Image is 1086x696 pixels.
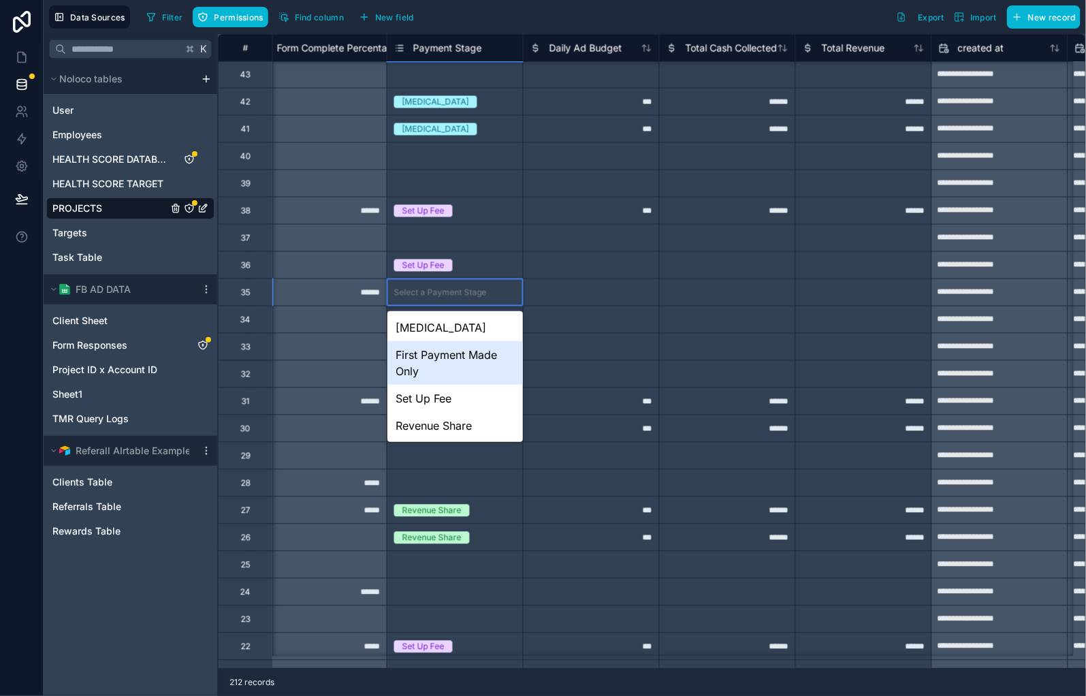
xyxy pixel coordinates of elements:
[214,12,263,22] span: Permissions
[387,385,523,412] div: Set Up Fee
[274,7,349,27] button: Find column
[46,408,214,430] div: TMR Query Logs
[52,128,167,142] a: Employees
[52,251,167,264] a: Task Table
[394,287,487,298] div: Select a Payment Stage
[402,505,462,517] div: Revenue Share
[193,7,268,27] button: Permissions
[46,520,214,542] div: Rewards Table
[46,471,214,493] div: Clients Table
[76,444,191,458] span: Referall AIrtable Example
[52,314,181,328] a: Client Sheet
[49,5,130,29] button: Data Sources
[46,280,195,299] button: Google Sheets logoFB AD DATA
[52,524,181,538] a: Rewards Table
[76,283,131,296] span: FB AD DATA
[240,69,251,80] div: 43
[241,206,251,217] div: 38
[241,287,251,298] div: 35
[52,177,163,191] span: HEALTH SCORE TARGET
[46,99,214,121] div: User
[52,226,87,240] span: Targets
[387,412,523,439] div: Revenue Share
[162,12,183,22] span: Filter
[52,202,167,215] a: PROJECTS
[52,153,167,166] a: HEALTH SCORE DATABASE
[52,104,167,117] a: User
[241,560,251,571] div: 25
[354,7,419,27] button: New field
[59,284,70,295] img: Google Sheets logo
[241,369,251,380] div: 32
[375,12,414,22] span: New field
[44,64,217,548] div: scrollable content
[295,12,344,22] span: Find column
[242,396,250,407] div: 31
[241,178,251,189] div: 39
[46,69,195,89] button: Noloco tables
[52,338,181,352] a: Form Responses
[46,310,214,332] div: Client Sheet
[241,614,251,625] div: 23
[46,197,214,219] div: PROJECTS
[52,251,102,264] span: Task Table
[46,383,214,405] div: Sheet1
[52,338,127,352] span: Form Responses
[241,642,251,652] div: 22
[52,104,74,117] span: User
[387,314,523,341] div: [MEDICAL_DATA]
[1028,12,1076,22] span: New record
[413,42,482,55] span: Payment Stage
[241,451,251,462] div: 29
[402,123,469,136] div: [MEDICAL_DATA]
[52,314,108,328] span: Client Sheet
[240,151,251,162] div: 40
[402,96,469,108] div: [MEDICAL_DATA]
[241,342,251,353] div: 33
[387,341,523,385] div: First Payment Made Only
[402,205,445,217] div: Set Up Fee
[52,363,157,377] span: Project ID x Account ID
[46,124,214,146] div: Employees
[891,5,949,29] button: Export
[241,478,251,489] div: 28
[52,524,121,538] span: Rewards Table
[549,42,622,55] span: Daily Ad Budget
[241,533,251,543] div: 26
[52,363,181,377] a: Project ID x Account ID
[46,173,214,195] div: HEALTH SCORE TARGET
[59,445,70,456] img: Airtable Logo
[241,233,251,244] div: 37
[46,334,214,356] div: Form Responses
[686,42,778,55] span: Total Cash Collected
[970,12,997,22] span: Import
[52,177,167,191] a: HEALTH SCORE TARGET
[59,72,123,86] span: Noloco tables
[402,641,445,653] div: Set Up Fee
[949,5,1002,29] button: Import
[958,42,1004,55] span: created at
[241,505,251,516] div: 27
[141,7,188,27] button: Filter
[240,97,251,108] div: 42
[46,222,214,244] div: Targets
[402,532,462,544] div: Revenue Share
[52,500,121,513] span: Referrals Table
[193,7,273,27] a: Permissions
[52,475,112,489] span: Clients Table
[52,387,181,401] a: Sheet1
[52,128,102,142] span: Employees
[70,12,125,22] span: Data Sources
[46,441,195,460] button: Airtable LogoReferall AIrtable Example
[52,387,82,401] span: Sheet1
[229,43,262,53] div: #
[277,42,399,55] span: Form Complete Percentage
[918,12,944,22] span: Export
[240,315,251,326] div: 34
[46,359,214,381] div: Project ID x Account ID
[822,42,885,55] span: Total Revenue
[52,412,129,426] span: TMR Query Logs
[1007,5,1081,29] button: New record
[1002,5,1081,29] a: New record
